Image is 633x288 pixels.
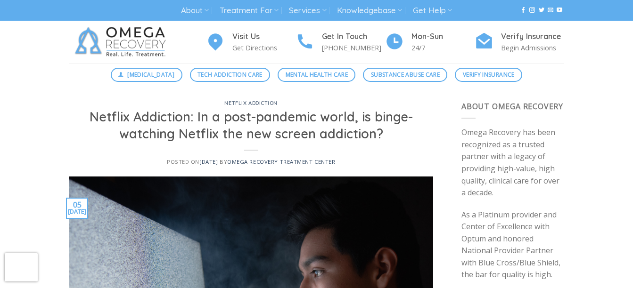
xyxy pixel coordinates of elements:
[206,31,296,54] a: Visit Us Get Directions
[69,21,175,63] img: Omega Recovery
[81,109,422,142] h1: Netflix Addiction: In a post-pandemic world, is binge-watching Netflix the new screen addiction?
[232,42,296,53] p: Get Directions
[199,158,218,165] a: [DATE]
[181,2,209,19] a: About
[455,68,522,82] a: Verify Insurance
[5,253,38,281] iframe: reCAPTCHA
[278,68,355,82] a: Mental Health Care
[520,7,526,14] a: Follow on Facebook
[322,42,385,53] p: [PHONE_NUMBER]
[127,70,174,79] span: [MEDICAL_DATA]
[557,7,562,14] a: Follow on YouTube
[232,31,296,43] h4: Visit Us
[220,158,336,165] span: by
[286,70,348,79] span: Mental Health Care
[475,31,564,54] a: Verify Insurance Begin Admissions
[111,68,182,82] a: [MEDICAL_DATA]
[529,7,535,14] a: Follow on Instagram
[197,70,263,79] span: Tech Addiction Care
[289,2,326,19] a: Services
[461,209,564,281] p: As a Platinum provider and Center of Excellence with Optum and honored National Provider Partner ...
[224,100,278,106] a: Netflix Addiction
[227,158,335,165] a: Omega Recovery Treatment Center
[461,101,563,112] span: About Omega Recovery
[461,127,564,199] p: Omega Recovery has been recognized as a trusted partner with a legacy of providing high-value, hi...
[190,68,271,82] a: Tech Addiction Care
[411,31,475,43] h4: Mon-Sun
[411,42,475,53] p: 24/7
[167,158,218,165] span: Posted on
[296,31,385,54] a: Get In Touch [PHONE_NUMBER]
[539,7,544,14] a: Follow on Twitter
[363,68,447,82] a: Substance Abuse Care
[220,2,279,19] a: Treatment For
[413,2,452,19] a: Get Help
[463,70,515,79] span: Verify Insurance
[371,70,440,79] span: Substance Abuse Care
[337,2,402,19] a: Knowledgebase
[501,42,564,53] p: Begin Admissions
[322,31,385,43] h4: Get In Touch
[548,7,553,14] a: Send us an email
[501,31,564,43] h4: Verify Insurance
